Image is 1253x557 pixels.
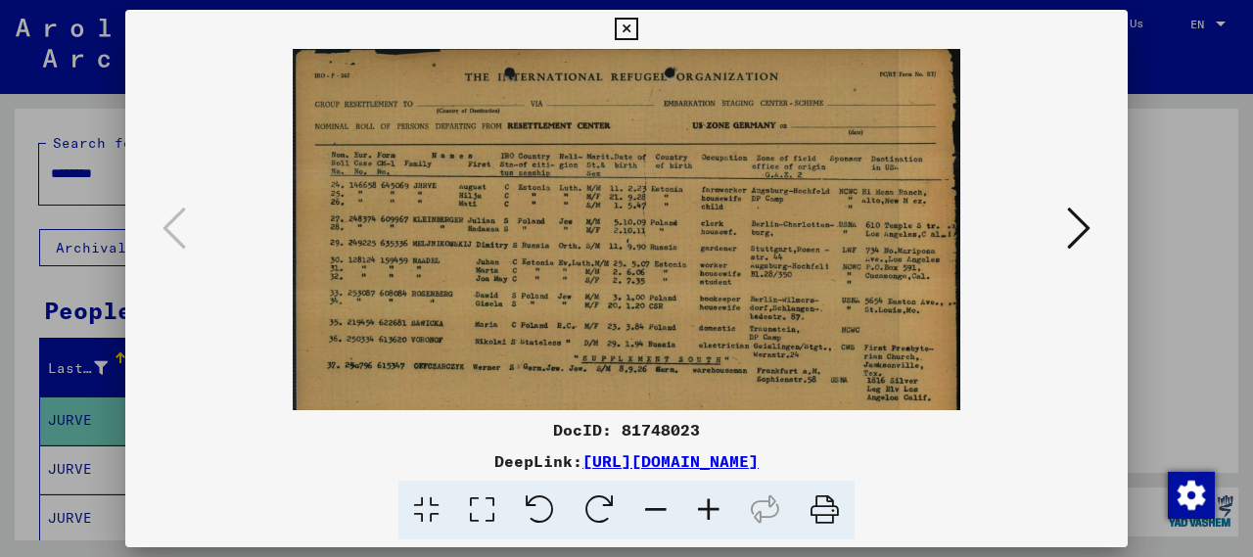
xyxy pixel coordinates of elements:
[582,451,759,471] a: [URL][DOMAIN_NAME]
[1168,472,1215,519] img: Change consent
[125,418,1128,441] div: DocID: 81748023
[293,49,960,459] img: 001.jpg
[1167,471,1214,518] div: Change consent
[125,449,1128,473] div: DeepLink:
